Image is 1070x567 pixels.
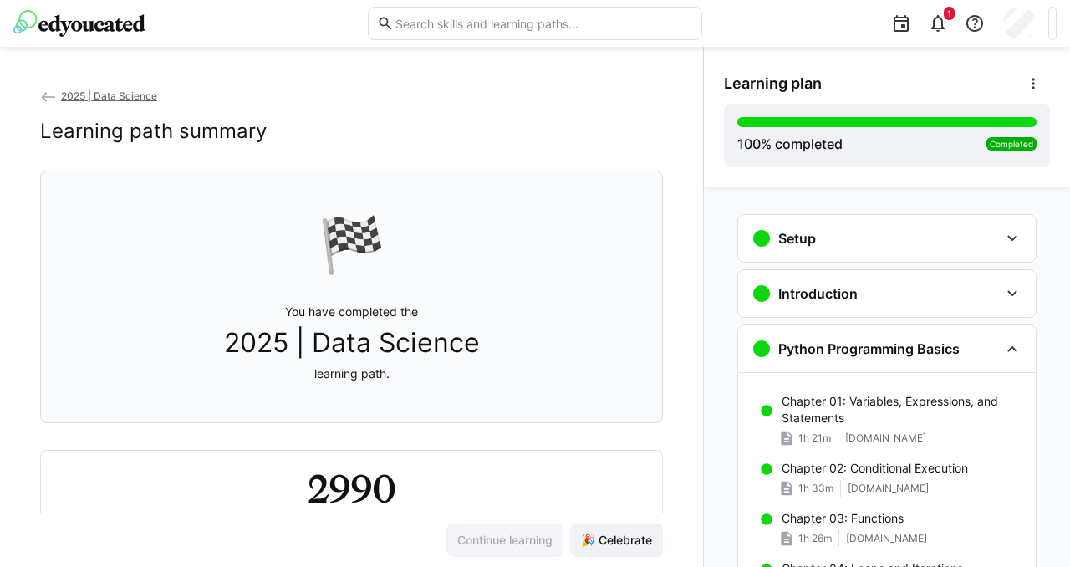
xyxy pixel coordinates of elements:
[308,464,395,513] h2: 2990
[446,524,563,557] button: Continue learning
[737,134,843,154] div: % completed
[778,230,816,247] h3: Setup
[782,460,968,477] p: Chapter 02: Conditional Execution
[947,8,951,18] span: 1
[778,340,960,357] h3: Python Programming Basics
[318,212,385,277] div: 🏁
[40,89,157,102] a: 2025 | Data Science
[798,532,832,545] span: 1h 26m
[61,89,157,102] span: 2025 | Data Science
[724,74,822,93] span: Learning plan
[778,285,858,302] h3: Introduction
[845,432,926,445] span: [DOMAIN_NAME]
[224,327,480,359] span: 2025 | Data Science
[455,532,555,549] span: Continue learning
[782,393,1022,427] p: Chapter 01: Variables, Expressions, and Statements
[224,304,480,382] p: You have completed the learning path.
[40,119,267,144] h2: Learning path summary
[578,532,655,549] span: 🎉 Celebrate
[737,135,761,152] span: 100
[848,482,929,495] span: [DOMAIN_NAME]
[570,524,663,557] button: 🎉 Celebrate
[798,482,833,495] span: 1h 33m
[990,139,1033,149] span: Completed
[782,510,904,527] p: Chapter 03: Functions
[798,432,831,445] span: 1h 21m
[846,532,927,545] span: [DOMAIN_NAME]
[394,16,693,31] input: Search skills and learning paths…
